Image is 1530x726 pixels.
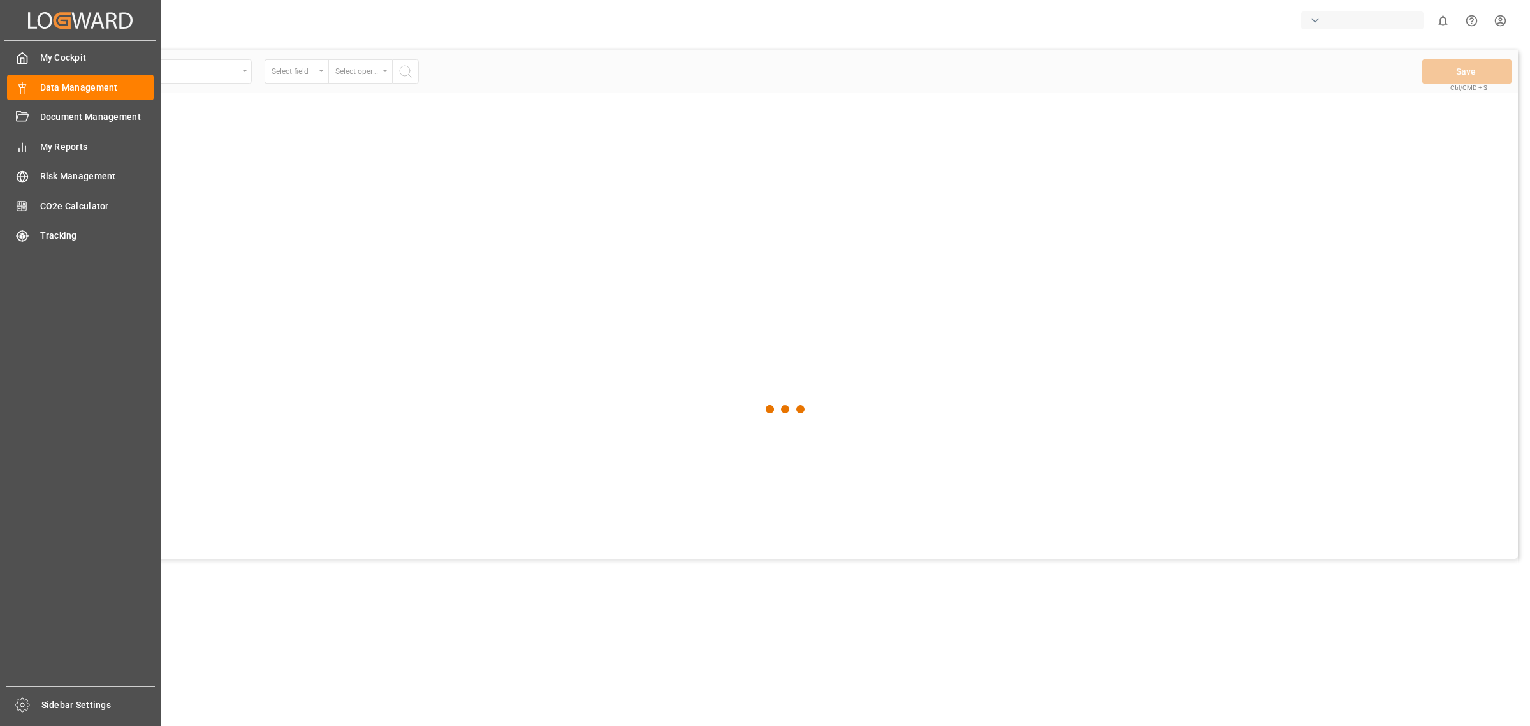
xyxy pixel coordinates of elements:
[40,81,154,94] span: Data Management
[40,110,154,124] span: Document Management
[7,45,154,70] a: My Cockpit
[40,229,154,242] span: Tracking
[7,75,154,100] a: Data Management
[1429,6,1457,35] button: show 0 new notifications
[7,134,154,159] a: My Reports
[40,51,154,64] span: My Cockpit
[40,140,154,154] span: My Reports
[1457,6,1486,35] button: Help Center
[7,164,154,189] a: Risk Management
[7,223,154,248] a: Tracking
[40,170,154,183] span: Risk Management
[41,699,156,712] span: Sidebar Settings
[7,105,154,130] a: Document Management
[40,200,154,213] span: CO2e Calculator
[7,193,154,218] a: CO2e Calculator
